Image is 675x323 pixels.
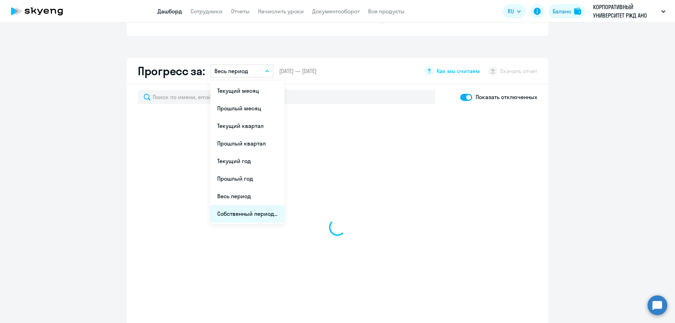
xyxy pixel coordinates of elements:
p: Весь период [214,67,248,75]
div: Баланс [553,7,571,15]
a: Все продукты [368,8,405,15]
button: Балансbalance [548,4,585,18]
h2: Прогресс за: [138,64,205,78]
button: RU [503,4,526,18]
span: [DATE] — [DATE] [279,67,316,75]
button: Весь период [210,64,274,78]
p: КОРПОРАТИВНЫЙ УНИВЕРСИТЕТ РЖД АНО ДПО, RZD (РЖД)/ Российские железные дороги ООО_ KAM [593,3,658,20]
a: Начислить уроки [258,8,304,15]
input: Поиск по имени, email, продукту или статусу [138,90,435,104]
button: КОРПОРАТИВНЫЙ УНИВЕРСИТЕТ РЖД АНО ДПО, RZD (РЖД)/ Российские железные дороги ООО_ KAM [590,3,669,20]
a: Сотрудники [191,8,223,15]
span: RU [508,7,514,15]
ul: RU [210,80,284,224]
span: Как мы считаем [437,67,480,75]
img: balance [574,8,581,15]
p: Показать отключенных [476,93,537,101]
a: Отчеты [231,8,250,15]
a: Документооборот [312,8,360,15]
a: Дашборд [157,8,182,15]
